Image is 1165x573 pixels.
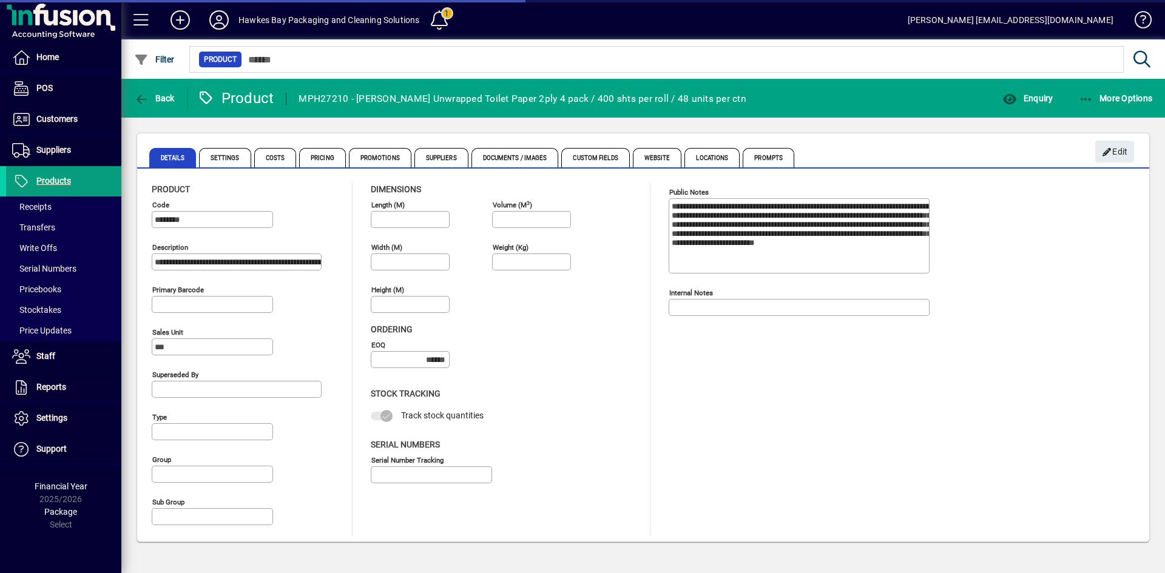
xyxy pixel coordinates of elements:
[371,389,441,398] span: Stock Tracking
[152,243,188,252] mat-label: Description
[152,184,190,194] span: Product
[669,289,713,297] mat-label: Internal Notes
[908,10,1113,30] div: [PERSON_NAME] [EMAIL_ADDRESS][DOMAIN_NAME]
[254,148,297,167] span: Costs
[36,382,66,392] span: Reports
[561,148,629,167] span: Custom Fields
[12,264,76,273] span: Serial Numbers
[152,370,198,379] mat-label: Superseded by
[152,498,184,506] mat-label: Sub group
[471,148,559,167] span: Documents / Images
[152,201,169,209] mat-label: Code
[152,328,183,337] mat-label: Sales unit
[493,201,532,209] mat-label: Volume (m )
[36,52,59,62] span: Home
[36,413,67,423] span: Settings
[371,324,413,334] span: Ordering
[371,440,440,449] span: Serial Numbers
[238,10,420,30] div: Hawkes Bay Packaging and Cleaning Solutions
[6,341,121,372] a: Staff
[12,223,55,232] span: Transfers
[12,202,52,212] span: Receipts
[1002,93,1053,103] span: Enquiry
[44,507,77,517] span: Package
[1095,141,1134,163] button: Edit
[6,258,121,279] a: Serial Numbers
[199,148,251,167] span: Settings
[401,410,484,420] span: Track stock quantities
[299,148,346,167] span: Pricing
[12,243,57,253] span: Write Offs
[743,148,794,167] span: Prompts
[152,286,204,294] mat-label: Primary barcode
[6,403,121,434] a: Settings
[493,243,528,252] mat-label: Weight (Kg)
[134,55,175,64] span: Filter
[6,279,121,300] a: Pricebooks
[371,184,421,194] span: Dimensions
[6,196,121,217] a: Receipts
[36,351,55,361] span: Staff
[1079,93,1153,103] span: More Options
[371,243,402,252] mat-label: Width (m)
[161,9,200,31] button: Add
[6,217,121,238] a: Transfers
[6,300,121,320] a: Stocktakes
[6,135,121,166] a: Suppliers
[669,188,709,196] mat-label: Public Notes
[6,434,121,464] a: Support
[121,87,188,109] app-page-header-button: Back
[1076,87,1156,109] button: More Options
[371,201,405,209] mat-label: Length (m)
[197,89,274,108] div: Product
[12,326,72,335] span: Price Updates
[999,87,1056,109] button: Enquiry
[371,341,385,349] mat-label: EOQ
[1102,142,1128,162] span: Edit
[6,320,121,341] a: Price Updates
[371,455,444,464] mat-label: Serial Number tracking
[349,148,411,167] span: Promotions
[1126,2,1150,42] a: Knowledge Base
[12,305,61,315] span: Stocktakes
[36,83,53,93] span: POS
[152,413,167,421] mat-label: Type
[6,73,121,104] a: POS
[36,114,78,124] span: Customers
[200,9,238,31] button: Profile
[6,238,121,258] a: Write Offs
[684,148,740,167] span: Locations
[299,89,746,109] div: MPH27210 - [PERSON_NAME] Unwrapped Toilet Paper 2ply 4 pack / 400 shts per roll / 48 units per ctn
[371,286,404,294] mat-label: Height (m)
[527,199,530,206] sup: 3
[6,372,121,403] a: Reports
[149,148,196,167] span: Details
[152,455,171,464] mat-label: Group
[131,49,178,70] button: Filter
[414,148,468,167] span: Suppliers
[204,53,237,65] span: Product
[36,444,67,454] span: Support
[6,42,121,73] a: Home
[134,93,175,103] span: Back
[131,87,178,109] button: Back
[633,148,682,167] span: Website
[36,145,71,155] span: Suppliers
[12,284,61,294] span: Pricebooks
[6,104,121,135] a: Customers
[36,176,71,186] span: Products
[35,481,87,491] span: Financial Year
